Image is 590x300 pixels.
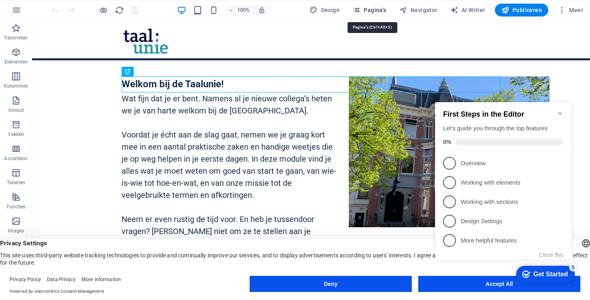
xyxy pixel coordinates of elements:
[84,175,143,192] div: Get Started 5 items remaining, 0% complete
[3,140,140,160] li: More helpful features
[11,20,132,28] h2: First Steps in the Editor
[11,48,24,55] span: 0%
[306,4,343,16] button: Design
[399,6,437,14] span: Navigator
[225,5,254,15] button: 100%
[29,146,125,154] p: More helpful features
[396,4,441,16] button: Navigator
[352,6,387,14] span: Pagina's
[125,20,132,26] div: Minimize checklist
[29,107,125,116] p: Working with sections
[3,82,140,102] li: Working with elements
[4,155,28,162] p: Accordeon
[450,6,485,14] span: AI Writer
[349,4,390,16] button: Pagina's
[258,6,265,14] i: Stel bij het wijzigen van de grootte van de weergegeven website automatisch het juist zoomniveau ...
[8,131,24,138] p: Vakken
[3,121,140,140] li: Design Settings
[115,6,124,15] i: Pagina opnieuw laden
[7,203,26,210] p: Functies
[7,179,25,186] p: Tabellen
[3,102,140,121] li: Working with sections
[495,4,548,16] button: Publiceren
[3,63,140,82] li: Overview
[237,5,250,15] h6: 100%
[29,88,125,97] p: Working with elements
[4,59,28,65] p: Elementen
[4,83,28,89] p: Kolommen
[558,6,583,14] span: Meer
[98,5,108,15] button: Klik hier om de voorbeeldmodus te verlaten en verder te gaan met bewerken
[4,35,28,41] p: Favorieten
[137,173,145,181] div: 5
[8,228,24,234] p: Images
[29,69,125,77] p: Overview
[29,127,125,135] p: Design Settings
[107,161,132,168] button: Close this
[8,107,24,113] p: Inhoud
[501,6,542,14] span: Publiceren
[114,5,124,15] button: reload
[447,4,488,16] button: AI Writer
[11,34,132,42] div: Let's guide you through the top features
[102,180,136,187] div: Get Started
[309,6,340,14] span: Design
[555,4,586,16] button: Meer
